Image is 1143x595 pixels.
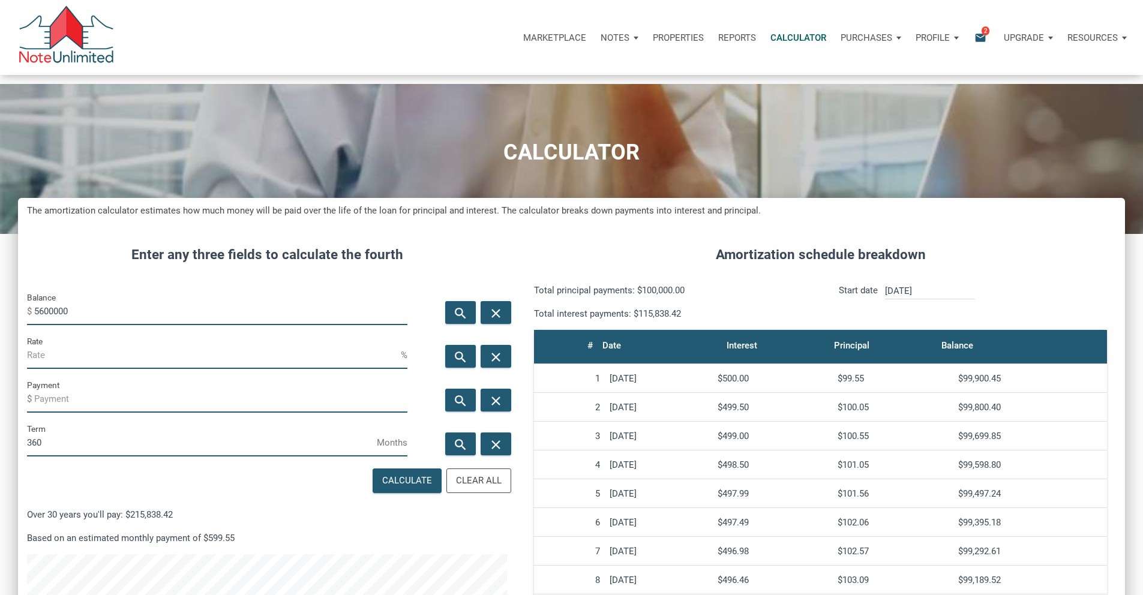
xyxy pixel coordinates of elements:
label: Rate [27,334,43,348]
div: $101.56 [838,488,948,499]
a: Calculator [763,20,833,56]
div: $500.00 [718,373,828,384]
h4: Amortization schedule breakdown [525,245,1116,265]
button: search [445,345,476,368]
button: close [481,432,511,455]
span: $ [27,302,34,321]
p: Based on an estimated monthly payment of $599.55 [27,531,507,545]
div: [DATE] [610,373,708,384]
p: Marketplace [523,32,586,43]
div: $101.05 [838,459,948,470]
p: Properties [653,32,704,43]
p: Upgrade [1004,32,1044,43]
i: close [489,349,503,364]
div: $102.57 [838,546,948,557]
button: Profile [908,20,966,56]
div: $99,497.24 [958,488,1102,499]
input: Payment [34,386,407,413]
div: $99,292.61 [958,546,1102,557]
div: $499.00 [718,431,828,441]
p: Purchases [841,32,892,43]
i: close [489,393,503,408]
p: Notes [601,32,629,43]
p: Total principal payments: $100,000.00 [534,283,811,297]
button: email2 [965,20,997,56]
span: % [401,345,407,365]
span: Months [377,433,407,452]
div: Interest [727,337,757,354]
p: Resources [1067,32,1118,43]
div: # [587,337,593,354]
button: Clear All [446,468,511,493]
div: Principal [834,337,869,354]
p: Calculator [770,32,826,43]
div: Date [602,337,621,354]
i: email [973,31,988,44]
div: [DATE] [610,575,708,585]
div: 8 [539,575,600,585]
img: NoteUnlimited [18,6,115,69]
div: 4 [539,459,600,470]
div: 7 [539,546,600,557]
div: 1 [539,373,600,384]
div: [DATE] [610,488,708,499]
h1: CALCULATOR [9,140,1134,165]
p: Profile [916,32,950,43]
i: search [453,437,467,452]
div: $99,900.45 [958,373,1102,384]
i: close [489,305,503,320]
span: 2 [982,26,989,35]
button: search [445,301,476,324]
button: Calculate [373,468,442,493]
button: Resources [1060,20,1134,56]
div: $497.99 [718,488,828,499]
div: 2 [539,402,600,413]
div: 6 [539,517,600,528]
i: close [489,437,503,452]
button: Purchases [833,20,908,56]
div: [DATE] [610,517,708,528]
button: close [481,389,511,411]
p: Over 30 years you'll pay: $215,838.42 [27,507,507,522]
div: [DATE] [610,402,708,413]
div: Balance [941,337,973,354]
div: $496.98 [718,546,828,557]
div: $498.50 [718,459,828,470]
input: Balance [34,298,407,325]
i: search [453,349,467,364]
label: Balance [27,290,56,305]
div: $496.46 [718,575,828,585]
div: Calculate [382,474,432,488]
div: $100.05 [838,402,948,413]
div: $103.09 [838,575,948,585]
span: $ [27,389,34,408]
p: Total interest payments: $115,838.42 [534,306,811,321]
div: $99,699.85 [958,431,1102,441]
div: $99,189.52 [958,575,1102,585]
i: search [453,393,467,408]
h4: Enter any three fields to calculate the fourth [27,245,507,265]
div: $497.49 [718,517,828,528]
button: close [481,345,511,368]
button: Upgrade [997,20,1060,56]
div: [DATE] [610,459,708,470]
div: Clear All [456,474,502,488]
input: Rate [27,342,401,369]
p: Start date [839,283,878,321]
button: Reports [711,20,763,56]
div: $99,598.80 [958,459,1102,470]
h5: The amortization calculator estimates how much money will be paid over the life of the loan for p... [27,204,1116,218]
button: Notes [593,20,646,56]
div: [DATE] [610,546,708,557]
i: search [453,305,467,320]
div: $100.55 [838,431,948,441]
a: Properties [646,20,711,56]
input: Term [27,429,377,456]
div: $99,395.18 [958,517,1102,528]
button: search [445,389,476,411]
button: search [445,432,476,455]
